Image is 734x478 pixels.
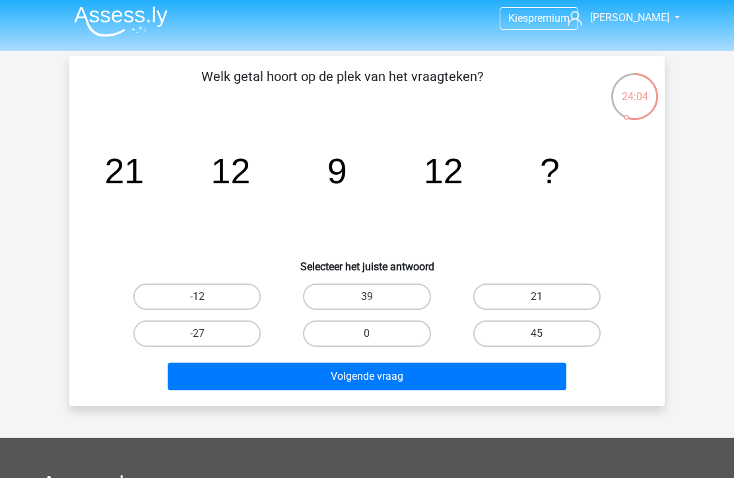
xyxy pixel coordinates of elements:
[104,151,144,191] tspan: 21
[473,284,601,310] label: 21
[500,9,578,27] a: Kiespremium
[562,10,671,26] a: [PERSON_NAME]
[303,284,430,310] label: 39
[168,363,567,390] button: Volgende vraag
[473,320,601,347] label: 45
[133,320,261,347] label: -27
[540,151,560,191] tspan: ?
[90,250,644,273] h6: Selecteer het juiste antwoord
[528,12,570,24] span: premium
[590,11,669,24] span: [PERSON_NAME]
[303,320,430,347] label: 0
[327,151,347,191] tspan: 9
[74,6,168,37] img: Assessly
[424,151,463,191] tspan: 12
[90,67,594,106] p: Welk getal hoort op de plek van het vraagteken?
[133,284,261,310] label: -12
[211,151,251,191] tspan: 12
[508,12,528,24] span: Kies
[610,72,659,105] div: 24:04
